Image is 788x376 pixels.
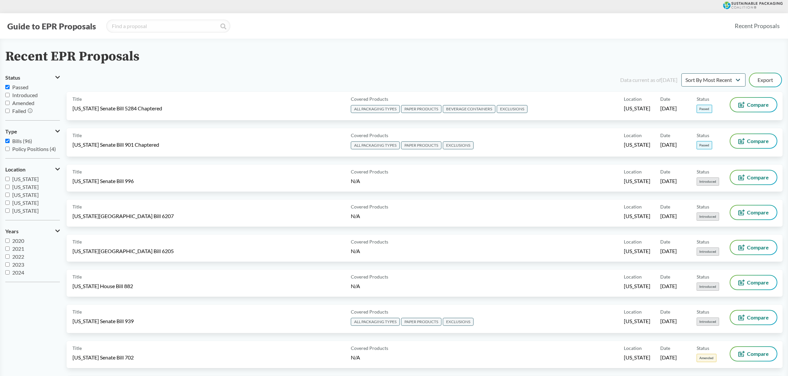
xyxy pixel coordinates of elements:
span: Status [697,132,709,139]
input: 2022 [5,254,10,259]
span: [US_STATE] [12,184,39,190]
span: [US_STATE] [624,354,650,361]
span: PAPER PRODUCTS [401,105,441,113]
span: Covered Products [351,132,388,139]
span: [US_STATE] [624,212,650,220]
input: 2020 [5,239,10,243]
button: Export [750,73,781,87]
span: Amended [697,354,717,362]
input: Policy Positions (4) [5,147,10,151]
span: Introduced [12,92,38,98]
span: EXCLUSIONS [497,105,528,113]
input: 2021 [5,246,10,251]
span: Location [624,273,642,280]
span: EXCLUSIONS [443,141,474,149]
span: Status [697,308,709,315]
input: Bills (96) [5,139,10,143]
span: PAPER PRODUCTS [401,141,441,149]
input: [US_STATE] [5,208,10,213]
span: Passed [12,84,28,90]
span: Status [697,95,709,102]
input: Find a proposal [106,19,230,33]
span: Date [660,273,670,280]
span: [US_STATE] [624,247,650,255]
span: Title [72,308,82,315]
input: 2023 [5,262,10,267]
span: [DATE] [660,177,677,185]
span: PAPER PRODUCTS [401,318,441,326]
span: Title [72,95,82,102]
input: [US_STATE] [5,177,10,181]
span: ALL PACKAGING TYPES [351,141,400,149]
span: Compare [747,138,769,144]
div: Data current as of [DATE] [620,76,677,84]
span: Date [660,238,670,245]
span: 2024 [12,269,24,276]
span: Date [660,308,670,315]
span: ALL PACKAGING TYPES [351,105,400,113]
span: EXCLUSIONS [443,318,474,326]
span: [US_STATE][GEOGRAPHIC_DATA] Bill 6207 [72,212,174,220]
span: Date [660,95,670,102]
button: Compare [730,134,777,148]
button: Type [5,126,60,137]
span: N/A [351,248,360,254]
span: BEVERAGE CONTAINERS [443,105,495,113]
span: 2020 [12,238,24,244]
span: Compare [747,102,769,107]
span: Passed [697,105,712,113]
span: Compare [747,351,769,357]
span: Covered Products [351,203,388,210]
span: [US_STATE] [624,105,650,112]
input: [US_STATE] [5,193,10,197]
input: Amended [5,101,10,105]
span: Covered Products [351,168,388,175]
span: Covered Products [351,95,388,102]
span: [US_STATE] [624,282,650,290]
span: Location [5,167,25,172]
input: Introduced [5,93,10,97]
span: [US_STATE] [12,192,39,198]
span: [DATE] [660,282,677,290]
button: Location [5,164,60,175]
span: [US_STATE] Senate Bill 939 [72,318,134,325]
span: Introduced [697,247,719,256]
span: N/A [351,283,360,289]
span: Location [624,132,642,139]
span: [US_STATE] House Bill 882 [72,282,133,290]
span: Policy Positions (4) [12,146,56,152]
button: Status [5,72,60,83]
span: Covered Products [351,238,388,245]
span: Introduced [697,282,719,291]
button: Compare [730,241,777,254]
span: Date [660,132,670,139]
span: [DATE] [660,105,677,112]
span: Introduced [697,212,719,221]
span: Title [72,345,82,352]
span: [US_STATE] Senate Bill 996 [72,177,134,185]
span: Passed [697,141,712,149]
span: [US_STATE][GEOGRAPHIC_DATA] Bill 6205 [72,247,174,255]
span: N/A [351,178,360,184]
span: Title [72,132,82,139]
span: Title [72,168,82,175]
span: 2021 [12,245,24,252]
input: Passed [5,85,10,89]
span: Title [72,238,82,245]
span: Covered Products [351,308,388,315]
a: Recent Proposals [732,19,783,33]
span: [US_STATE] Senate Bill 901 Chaptered [72,141,159,148]
span: Compare [747,210,769,215]
span: [DATE] [660,354,677,361]
span: [DATE] [660,247,677,255]
span: Title [72,273,82,280]
span: Date [660,345,670,352]
span: Status [697,273,709,280]
span: [US_STATE] [624,318,650,325]
span: 2022 [12,253,24,260]
span: Bills (96) [12,138,32,144]
span: Location [624,95,642,102]
span: Status [5,75,20,81]
span: Location [624,203,642,210]
span: [US_STATE] Senate Bill 5284 Chaptered [72,105,162,112]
